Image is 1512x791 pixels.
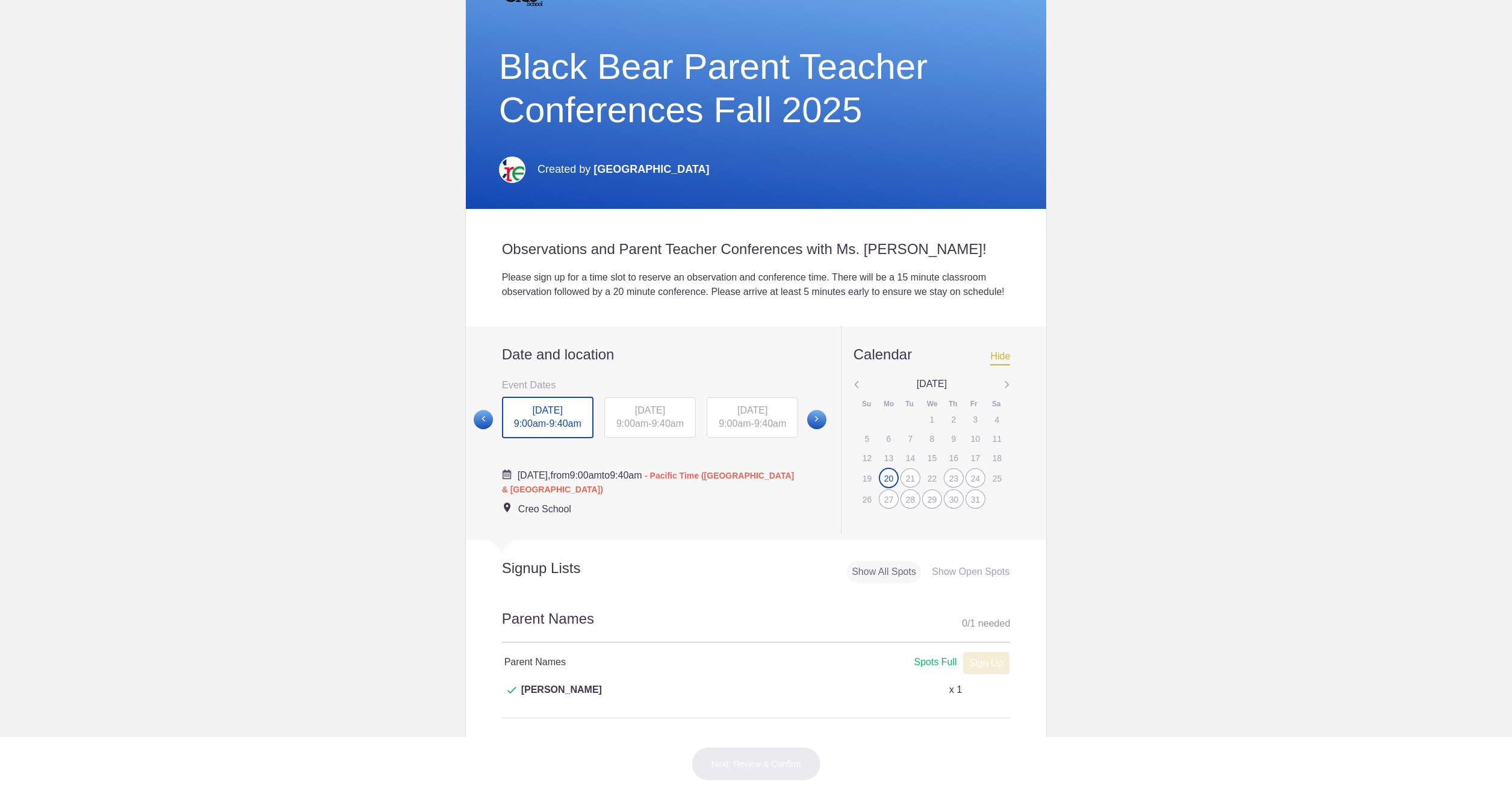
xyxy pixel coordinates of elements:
[917,379,947,389] span: [DATE]
[990,351,1010,365] span: Hide
[593,163,709,175] span: [GEOGRAPHIC_DATA]
[502,346,799,364] h2: Date and location
[569,470,601,480] span: 9:00am
[900,429,920,447] div: 7
[706,397,799,439] button: [DATE] 9:00am-9:40am
[944,468,964,488] div: 23
[992,399,1002,409] div: Sa
[504,655,756,669] h4: Parent Names
[879,448,899,467] div: 13
[879,468,899,488] div: 20
[944,429,964,447] div: 9
[862,399,872,409] div: Su
[949,683,962,697] p: x 1
[900,468,920,488] div: 21
[922,429,942,447] div: 8
[707,397,798,438] div: -
[922,489,942,509] div: 29
[604,397,696,439] button: [DATE] 9:00am-9:40am
[884,399,893,409] div: Mo
[502,397,593,439] div: -
[987,448,1007,467] div: 18
[604,397,696,438] div: -
[949,399,958,409] div: Th
[922,448,942,467] div: 15
[857,429,877,447] div: 5
[504,503,510,512] img: Event location
[502,471,795,494] span: - Pacific Time ([GEOGRAPHIC_DATA] & [GEOGRAPHIC_DATA])
[905,399,915,409] div: Tu
[965,468,985,488] div: 24
[962,615,1010,633] div: 0 1 needed
[927,561,1014,583] div: Show Open Spots
[754,418,786,429] span: 9:40am
[914,655,956,670] div: Spots Full
[502,609,1011,643] h2: Parent Names
[879,489,899,509] div: 27
[965,489,985,509] div: 31
[857,490,877,508] div: 26
[965,429,985,447] div: 10
[944,410,964,428] div: 2
[521,683,602,712] span: [PERSON_NAME]
[652,418,684,429] span: 9:40am
[549,418,581,429] span: 9:40am
[507,687,516,694] img: Check dark green
[533,405,563,415] span: [DATE]
[499,45,1014,132] h1: Black Bear Parent Teacher Conferences Fall 2025
[944,448,964,467] div: 16
[502,470,795,494] span: from to
[970,399,980,409] div: Fr
[514,418,546,429] span: 9:00am
[518,470,551,480] span: [DATE],
[616,418,648,429] span: 9:00am
[1004,377,1010,393] img: Angle left gray
[965,410,985,428] div: 3
[719,418,751,429] span: 9:00am
[927,399,937,409] div: We
[499,157,525,183] img: Creo
[610,470,642,480] span: 9:40am
[900,489,920,509] div: 28
[922,410,942,428] div: 1
[518,504,571,514] span: Creo School
[879,429,899,447] div: 6
[854,346,912,364] div: Calendar
[502,470,512,479] img: Cal purple
[502,270,1011,299] div: Please sign up for a time slot to reserve an observation and conference time. There will be a 15 ...
[502,376,799,394] h3: Event Dates
[847,561,921,583] div: Show All Spots
[967,618,970,628] span: /
[987,469,1007,487] div: 25
[965,448,985,467] div: 17
[501,396,594,439] button: [DATE] 9:00am-9:40am
[944,489,964,509] div: 30
[692,747,821,781] button: Next: Review & Confirm
[857,469,877,487] div: 19
[854,377,860,393] img: Angle left gray
[635,405,665,415] span: [DATE]
[900,448,920,467] div: 14
[922,469,942,487] div: 22
[737,405,767,415] span: [DATE]
[502,240,1011,258] h2: Observations and Parent Teacher Conferences with Ms. [PERSON_NAME]!
[987,429,1007,447] div: 11
[466,559,660,577] h2: Signup Lists
[538,156,709,182] p: Created by
[987,410,1007,428] div: 4
[857,448,877,467] div: 12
